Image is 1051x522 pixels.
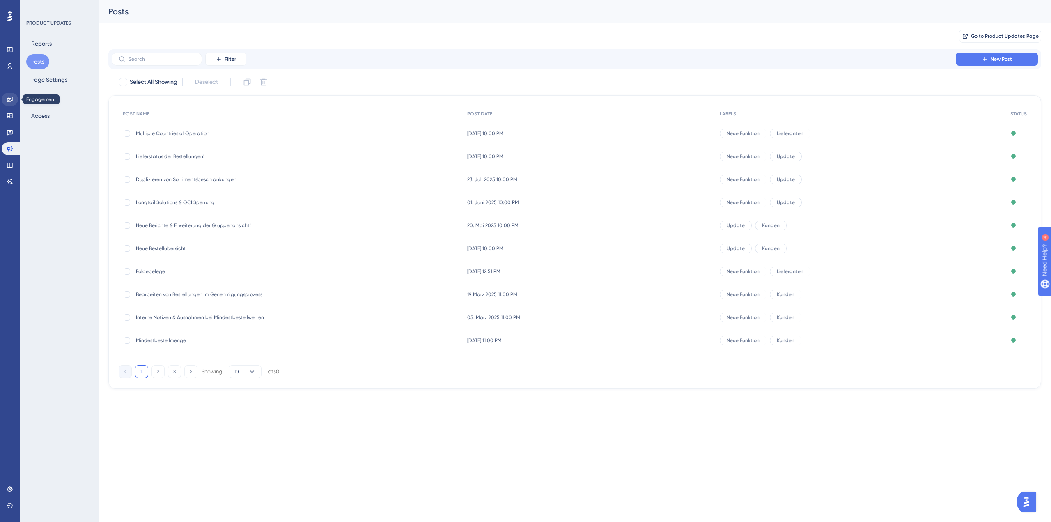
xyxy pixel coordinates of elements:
[762,245,780,252] span: Kunden
[195,77,218,87] span: Deselect
[130,77,177,87] span: Select All Showing
[135,365,148,378] button: 1
[26,90,57,105] button: Domain
[1010,110,1027,117] span: STATUS
[136,153,267,160] span: Lieferstatus der Bestellungen!
[202,368,222,375] div: Showing
[467,314,520,321] span: 05. März 2025 11:00 PM
[727,268,760,275] span: Neue Funktion
[777,291,794,298] span: Kunden
[19,2,51,12] span: Need Help?
[26,20,71,26] div: PRODUCT UPDATES
[777,337,794,344] span: Kunden
[467,222,519,229] span: 20. Mai 2025 10:00 PM
[720,110,736,117] span: LABELS
[727,337,760,344] span: Neue Funktion
[467,268,500,275] span: [DATE] 12:51 PM
[467,199,519,206] span: 01. Juni 2025 10:00 PM
[727,314,760,321] span: Neue Funktion
[1017,490,1041,514] iframe: UserGuiding AI Assistant Launcher
[136,337,267,344] span: Mindestbestellmenge
[467,245,503,252] span: [DATE] 10:00 PM
[467,291,517,298] span: 19. März 2025 11:00 PM
[727,199,760,206] span: Neue Funktion
[136,176,267,183] span: Duplizieren von Sortimentsbeschränkungen
[727,130,760,137] span: Neue Funktion
[727,153,760,160] span: Neue Funktion
[26,72,72,87] button: Page Settings
[168,365,181,378] button: 3
[225,56,236,62] span: Filter
[229,365,262,378] button: 10
[467,337,502,344] span: [DATE] 11:00 PM
[136,222,267,229] span: Neue Berichte & Erweiterung der Gruppenansicht!
[136,245,267,252] span: Neue Bestellübersicht
[467,153,503,160] span: [DATE] 10:00 PM
[26,108,55,123] button: Access
[136,314,267,321] span: Interne Notizen & Ausnahmen bei Mindestbestellwerten
[467,110,492,117] span: POST DATE
[205,53,246,66] button: Filter
[123,110,149,117] span: POST NAME
[777,199,795,206] span: Update
[129,56,195,62] input: Search
[188,75,225,90] button: Deselect
[727,176,760,183] span: Neue Funktion
[991,56,1012,62] span: New Post
[727,222,745,229] span: Update
[959,30,1041,43] button: Go to Product Updates Page
[727,291,760,298] span: Neue Funktion
[136,130,267,137] span: Multiple Countries of Operation
[151,365,165,378] button: 2
[136,199,267,206] span: Longtail Solutions & OCI Sperrung
[762,222,780,229] span: Kunden
[777,268,803,275] span: Lieferanten
[956,53,1038,66] button: New Post
[268,368,279,375] div: of 30
[108,6,1021,17] div: Posts
[777,130,803,137] span: Lieferanten
[467,176,517,183] span: 23. Juli 2025 10:00 PM
[777,314,794,321] span: Kunden
[57,4,60,11] div: 4
[136,268,267,275] span: Folgebelege
[26,36,57,51] button: Reports
[727,245,745,252] span: Update
[777,176,795,183] span: Update
[971,33,1039,39] span: Go to Product Updates Page
[777,153,795,160] span: Update
[234,368,239,375] span: 10
[26,54,49,69] button: Posts
[467,130,503,137] span: [DATE] 10:00 PM
[136,291,267,298] span: Bearbeiten von Bestellungen im Genehmigungsprozess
